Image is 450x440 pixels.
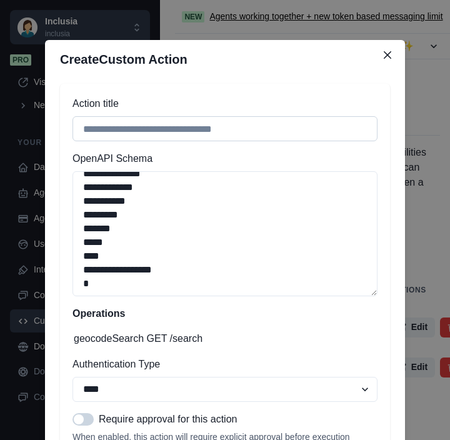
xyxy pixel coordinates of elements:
[99,412,237,427] p: Require approval for this action
[72,306,377,321] p: Operations
[72,331,204,347] option: geocodeSearch GET /search
[72,96,370,111] label: Action title
[377,45,397,65] button: Close
[72,357,370,372] label: Authentication Type
[45,40,405,79] header: Create Custom Action
[72,151,370,166] label: OpenAPI Schema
